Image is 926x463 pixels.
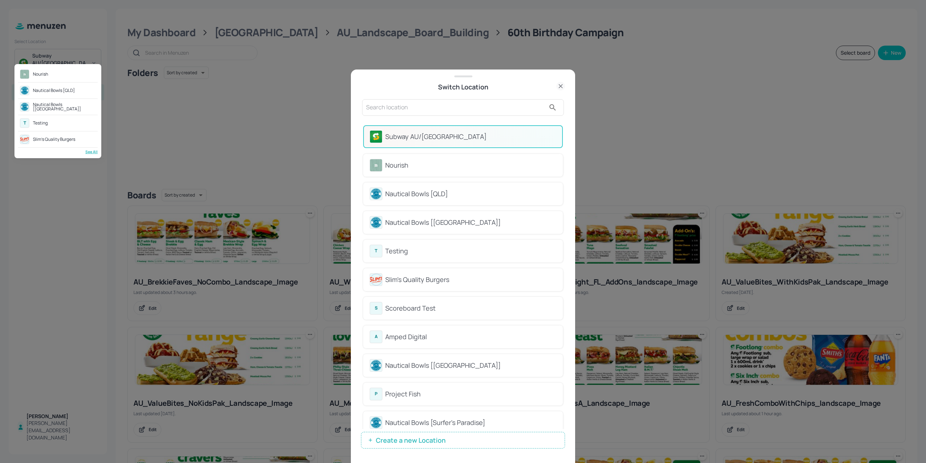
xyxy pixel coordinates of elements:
div: Slim's Quality Burgers [33,137,75,142]
div: Nautical Bowls [QLD] [33,88,75,93]
div: Testing [33,121,48,125]
div: Nautical Bowls [[GEOGRAPHIC_DATA]] [33,102,96,111]
div: See All [18,149,98,155]
img: avatar [20,86,29,95]
img: avatar [20,70,29,79]
img: avatar [20,102,29,111]
div: Nourish [33,72,48,76]
div: T [20,118,29,128]
img: avatar [20,135,29,144]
